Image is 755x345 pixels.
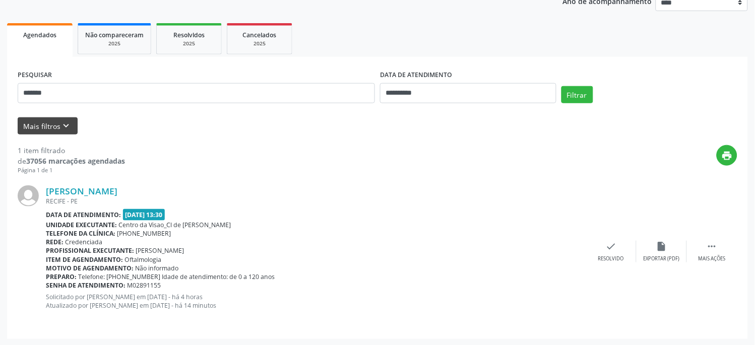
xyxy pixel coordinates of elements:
[722,150,733,161] i: print
[18,117,78,135] button: Mais filtroskeyboard_arrow_down
[717,145,737,166] button: print
[18,156,125,166] div: de
[61,120,72,131] i: keyboard_arrow_down
[234,40,285,47] div: 2025
[164,40,214,47] div: 2025
[606,241,617,252] i: check
[243,31,277,39] span: Cancelados
[117,229,171,238] span: [PHONE_NUMBER]
[46,238,64,246] b: Rede:
[46,211,121,219] b: Data de atendimento:
[119,221,231,229] span: Centro da Visao_Cl de [PERSON_NAME]
[128,281,161,290] span: M02891155
[46,221,117,229] b: Unidade executante:
[136,264,179,272] span: Não informado
[46,272,77,281] b: Preparo:
[644,255,680,262] div: Exportar (PDF)
[26,156,125,166] strong: 37056 marcações agendadas
[598,255,624,262] div: Resolvido
[66,238,103,246] span: Credenciada
[46,281,125,290] b: Senha de atendimento:
[85,31,144,39] span: Não compareceram
[46,255,123,264] b: Item de agendamento:
[46,293,586,310] p: Solicitado por [PERSON_NAME] em [DATE] - há 4 horas Atualizado por [PERSON_NAME] em [DATE] - há 1...
[136,246,184,255] span: [PERSON_NAME]
[380,67,453,83] label: DATA DE ATENDIMENTO
[18,67,52,83] label: PESQUISAR
[123,209,165,221] span: [DATE] 13:30
[125,255,162,264] span: Oftalmologia
[85,40,144,47] div: 2025
[46,264,134,272] b: Motivo de agendamento:
[79,272,275,281] span: Telefone: [PHONE_NUMBER] Idade de atendimento: de 0 a 120 anos
[46,185,117,196] a: [PERSON_NAME]
[707,241,718,252] i: 
[18,166,125,175] div: Página 1 de 1
[699,255,726,262] div: Mais ações
[173,31,205,39] span: Resolvidos
[18,185,39,206] img: img
[23,31,56,39] span: Agendados
[46,246,134,255] b: Profissional executante:
[18,145,125,156] div: 1 item filtrado
[656,241,667,252] i: insert_drive_file
[46,229,115,238] b: Telefone da clínica:
[46,197,586,205] div: RECIFE - PE
[561,86,593,103] button: Filtrar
